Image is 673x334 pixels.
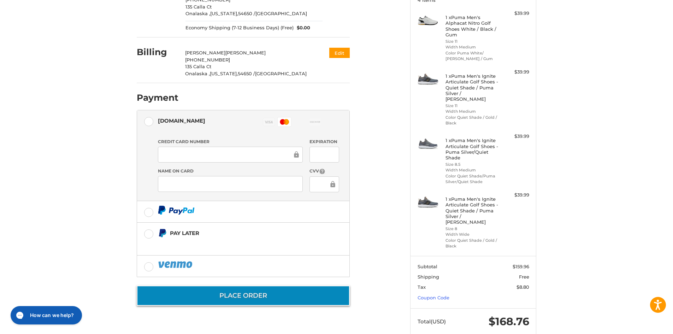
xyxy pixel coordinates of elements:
iframe: PayPal Message 1 [158,240,306,247]
h4: 1 x Puma Men's Ignite Articulate Golf Shoes - Quiet Shade / Puma Silver / [PERSON_NAME] [445,73,500,102]
li: Color Quiet Shade / Gold / Black [445,115,500,126]
li: Size 11 [445,103,500,109]
div: $39.99 [501,69,529,76]
h2: Billing [137,47,178,58]
label: Expiration [309,139,339,145]
span: [GEOGRAPHIC_DATA] [255,71,307,76]
span: $0.00 [294,24,311,31]
span: [GEOGRAPHIC_DATA] [255,11,307,16]
div: Pay Later [170,227,305,239]
div: [DOMAIN_NAME] [158,115,205,127]
span: 54650 / [238,71,255,76]
span: [US_STATE], [210,71,238,76]
img: PayPal icon [158,206,195,215]
button: Place Order [137,286,350,306]
span: $8.80 [516,284,529,290]
h4: 1 x Puma Men's Alphacat Nitro Golf Shoes White / Black / Gum [445,14,500,37]
iframe: Gorgias live chat messenger [7,304,84,327]
li: Size 8.5 [445,162,500,168]
li: Width Medium [445,167,500,173]
img: PayPal icon [158,260,194,269]
span: $168.76 [489,315,529,328]
button: Edit [329,48,350,58]
h4: 1 x Puma Men's Ignite Articulate Golf Shoes - Puma Silver/Quiet Shade [445,137,500,160]
span: Free [519,274,529,280]
span: Total (USD) [418,318,446,325]
li: Width Medium [445,109,500,115]
li: Width Wide [445,232,500,238]
span: 135 Calla Ct [185,4,212,10]
span: $159.96 [513,264,529,269]
span: [PHONE_NUMBER] [185,57,230,63]
div: $39.99 [501,133,529,140]
div: $39.99 [501,10,529,17]
li: Size 8 [445,226,500,232]
h2: Payment [137,92,178,103]
div: $39.99 [501,192,529,199]
span: Economy Shipping (7-12 Business Days) (Free) [185,24,294,31]
li: Color Puma White/ [PERSON_NAME] / Gum [445,50,500,62]
li: Color Quiet Shade / Gold / Black [445,238,500,249]
span: 54650 / [238,11,255,16]
span: [PERSON_NAME] [225,50,266,55]
label: CVV [309,168,339,175]
span: 135 Calla Ct [185,64,211,69]
span: Onalaska , [185,71,210,76]
span: [PERSON_NAME] [185,50,225,55]
span: [US_STATE], [210,11,238,16]
li: Size 11 [445,39,500,45]
li: Color Quiet Shade/Puma Silver/Quiet Shade [445,173,500,185]
li: Width Medium [445,44,500,50]
span: Tax [418,284,426,290]
label: Name on Card [158,168,303,174]
label: Credit Card Number [158,139,303,145]
span: Shipping [418,274,439,280]
a: Coupon Code [418,295,449,300]
h4: 1 x Puma Men's Ignite Articulate Golf Shoes - Quiet Shade / Puma Silver / [PERSON_NAME] [445,196,500,225]
span: Subtotal [418,264,437,269]
img: Pay Later icon [158,229,167,238]
span: Onalaska , [185,11,210,16]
